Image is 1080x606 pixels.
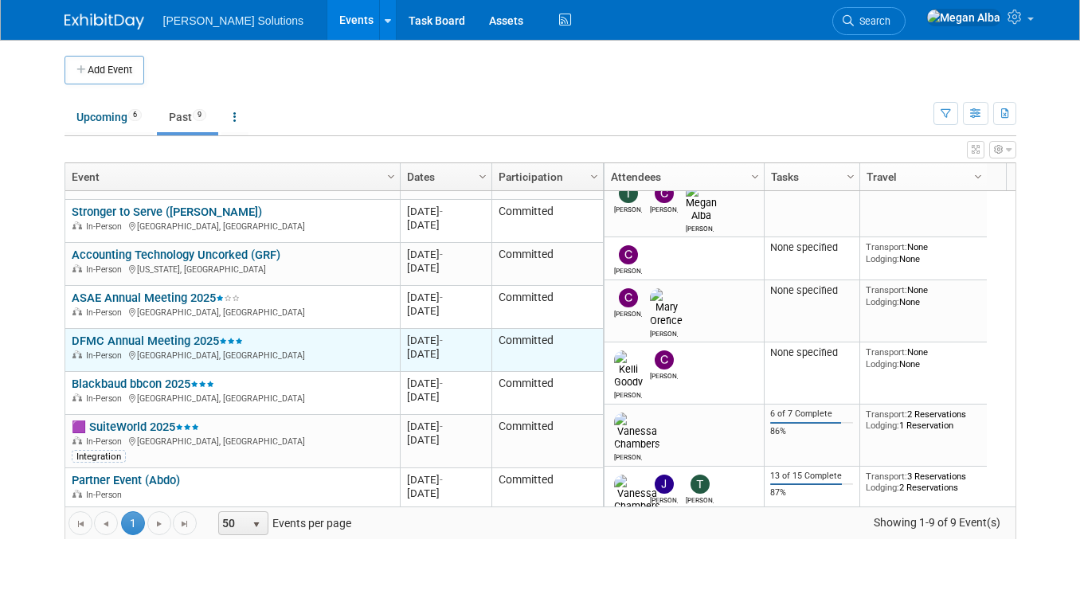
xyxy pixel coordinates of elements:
[866,482,899,493] span: Lodging:
[198,511,367,535] span: Events per page
[686,494,714,504] div: Taylor Macdonald
[771,163,849,190] a: Tasks
[219,512,246,534] span: 50
[74,518,87,530] span: Go to the first page
[440,334,443,346] span: -
[173,511,197,535] a: Go to the last page
[68,511,92,535] a: Go to the first page
[588,170,601,183] span: Column Settings
[86,350,127,361] span: In-Person
[866,346,907,358] span: Transport:
[491,468,603,507] td: Committed
[153,518,166,530] span: Go to the next page
[72,450,126,463] div: Integration
[866,241,907,252] span: Transport:
[866,409,980,432] div: 2 Reservations 1 Reservation
[193,109,206,121] span: 9
[972,170,984,183] span: Column Settings
[128,109,142,121] span: 6
[72,350,82,358] img: In-Person Event
[614,412,660,451] img: Vanessa Chambers
[72,262,393,276] div: [US_STATE], [GEOGRAPHIC_DATA]
[72,473,180,487] a: Partner Event (Abdo)
[65,102,154,132] a: Upcoming6
[382,163,400,187] a: Column Settings
[407,473,484,487] div: [DATE]
[440,291,443,303] span: -
[770,487,853,498] div: 87%
[72,264,82,272] img: In-Person Event
[866,253,899,264] span: Lodging:
[770,426,853,437] div: 86%
[250,518,263,531] span: select
[491,372,603,415] td: Committed
[655,475,674,494] img: Jadie Gamble
[86,393,127,404] span: In-Person
[866,346,980,369] div: None None
[650,369,678,380] div: Cameron Sigurdson
[440,205,443,217] span: -
[859,511,1015,534] span: Showing 1-9 of 9 Event(s)
[385,170,397,183] span: Column Settings
[407,377,484,390] div: [DATE]
[926,9,1001,26] img: Megan Alba
[619,288,638,307] img: Christopher Grady
[72,391,393,405] div: [GEOGRAPHIC_DATA], [GEOGRAPHIC_DATA]
[407,487,484,500] div: [DATE]
[844,170,857,183] span: Column Settings
[499,163,593,190] a: Participation
[614,451,642,461] div: Vanessa Chambers
[491,415,603,468] td: Committed
[72,434,393,448] div: [GEOGRAPHIC_DATA], [GEOGRAPHIC_DATA]
[691,475,710,494] img: Taylor Macdonald
[163,14,304,27] span: [PERSON_NAME] Solutions
[770,284,853,297] div: None specified
[407,218,484,232] div: [DATE]
[866,241,980,264] div: None None
[614,475,660,513] img: Vanessa Chambers
[866,358,899,369] span: Lodging:
[407,420,484,433] div: [DATE]
[969,163,987,187] a: Column Settings
[407,248,484,261] div: [DATE]
[585,163,603,187] a: Column Settings
[407,304,484,318] div: [DATE]
[407,261,484,275] div: [DATE]
[650,203,678,213] div: Corey French
[614,203,642,213] div: Taylor Macdonald
[650,494,678,504] div: Jadie Gamble
[157,102,218,132] a: Past9
[650,288,683,326] img: Mary Orefice
[72,219,393,233] div: [GEOGRAPHIC_DATA], [GEOGRAPHIC_DATA]
[866,284,907,295] span: Transport:
[121,511,145,535] span: 1
[72,420,199,434] a: 🟪 SuiteWorld 2025
[650,327,678,338] div: Mary Orefice
[686,184,717,222] img: Megan Alba
[407,433,484,447] div: [DATE]
[842,163,859,187] a: Column Settings
[440,248,443,260] span: -
[94,511,118,535] a: Go to the previous page
[491,200,603,243] td: Committed
[72,334,243,348] a: DFMC Annual Meeting 2025
[440,474,443,486] span: -
[832,7,906,35] a: Search
[866,296,899,307] span: Lodging:
[65,14,144,29] img: ExhibitDay
[86,307,127,318] span: In-Person
[440,420,443,432] span: -
[611,163,753,190] a: Attendees
[86,436,127,447] span: In-Person
[72,163,389,190] a: Event
[655,350,674,369] img: Cameron Sigurdson
[147,511,171,535] a: Go to the next page
[866,284,980,307] div: None None
[407,347,484,361] div: [DATE]
[407,163,481,190] a: Dates
[72,377,214,391] a: Blackbaud bbcon 2025
[72,436,82,444] img: In-Person Event
[619,245,638,264] img: Cameron Sigurdson
[867,163,976,190] a: Travel
[72,393,82,401] img: In-Person Event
